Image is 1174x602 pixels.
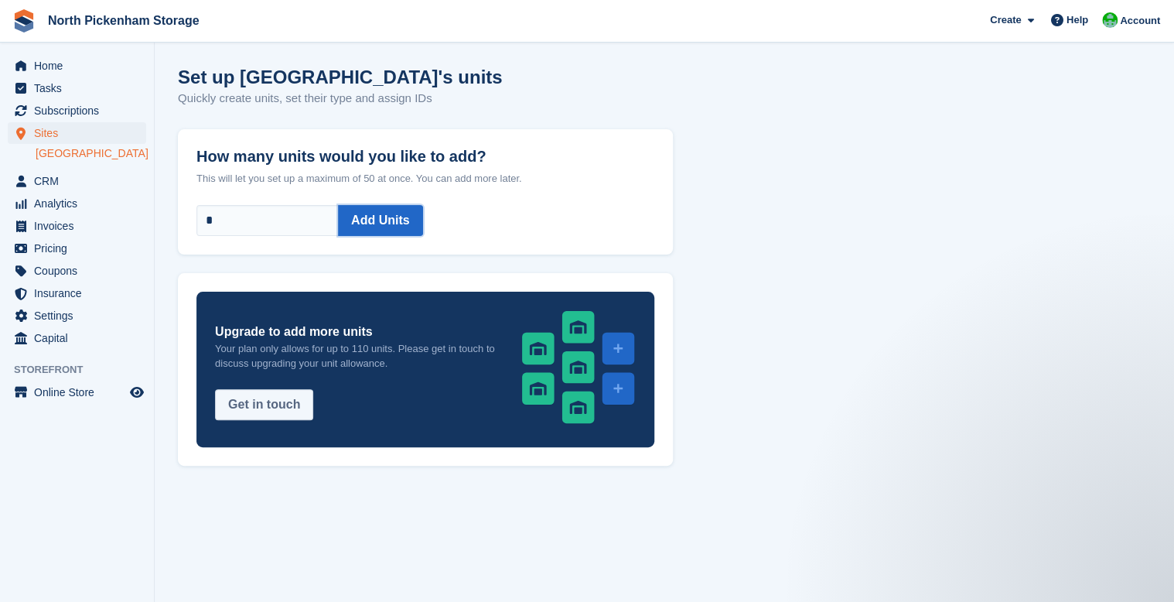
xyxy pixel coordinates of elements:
span: Settings [34,305,127,327]
img: Chris Gulliver [1102,12,1118,28]
a: menu [8,100,146,121]
span: Invoices [34,215,127,237]
span: Pricing [34,238,127,259]
span: Tasks [34,77,127,99]
h1: Set up [GEOGRAPHIC_DATA]'s units [178,67,503,87]
label: How many units would you like to add? [196,129,654,166]
a: menu [8,122,146,144]
span: Help [1066,12,1088,28]
a: menu [8,215,146,237]
a: menu [8,238,146,259]
a: menu [8,282,146,304]
span: CRM [34,170,127,192]
img: stora-icon-8386f47178a22dfd0bd8f6a31ec36ba5ce8667c1dd55bd0f319d3a0aa187defe.svg [12,9,36,32]
button: Get in touch [215,389,313,420]
span: Storefront [14,362,154,378]
p: Quickly create units, set their type and assign IDs [178,90,503,108]
span: Analytics [34,193,127,214]
a: Preview store [128,383,146,402]
a: menu [8,260,146,282]
p: Your plan only allows for up to 110 units. Please get in touch to discuss upgrading your unit all... [215,341,497,371]
a: menu [8,381,146,403]
a: menu [8,327,146,349]
a: menu [8,55,146,77]
span: Create [990,12,1021,28]
a: [GEOGRAPHIC_DATA] [36,146,146,161]
a: menu [8,193,146,214]
a: menu [8,170,146,192]
h3: Upgrade to add more units [215,323,497,341]
button: Add Units [338,205,423,236]
p: This will let you set up a maximum of 50 at once. You can add more later. [196,171,654,186]
img: add-units-c53ecec22ca6e9be14087aea56293e82b1034c08c4c815bb7cfddfd04e066874.svg [520,310,636,425]
span: Insurance [34,282,127,304]
a: North Pickenham Storage [42,8,206,33]
span: Account [1120,13,1160,29]
span: Subscriptions [34,100,127,121]
span: Coupons [34,260,127,282]
a: menu [8,77,146,99]
a: menu [8,305,146,327]
span: Capital [34,327,127,349]
span: Home [34,55,127,77]
span: Sites [34,122,127,144]
span: Online Store [34,381,127,403]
